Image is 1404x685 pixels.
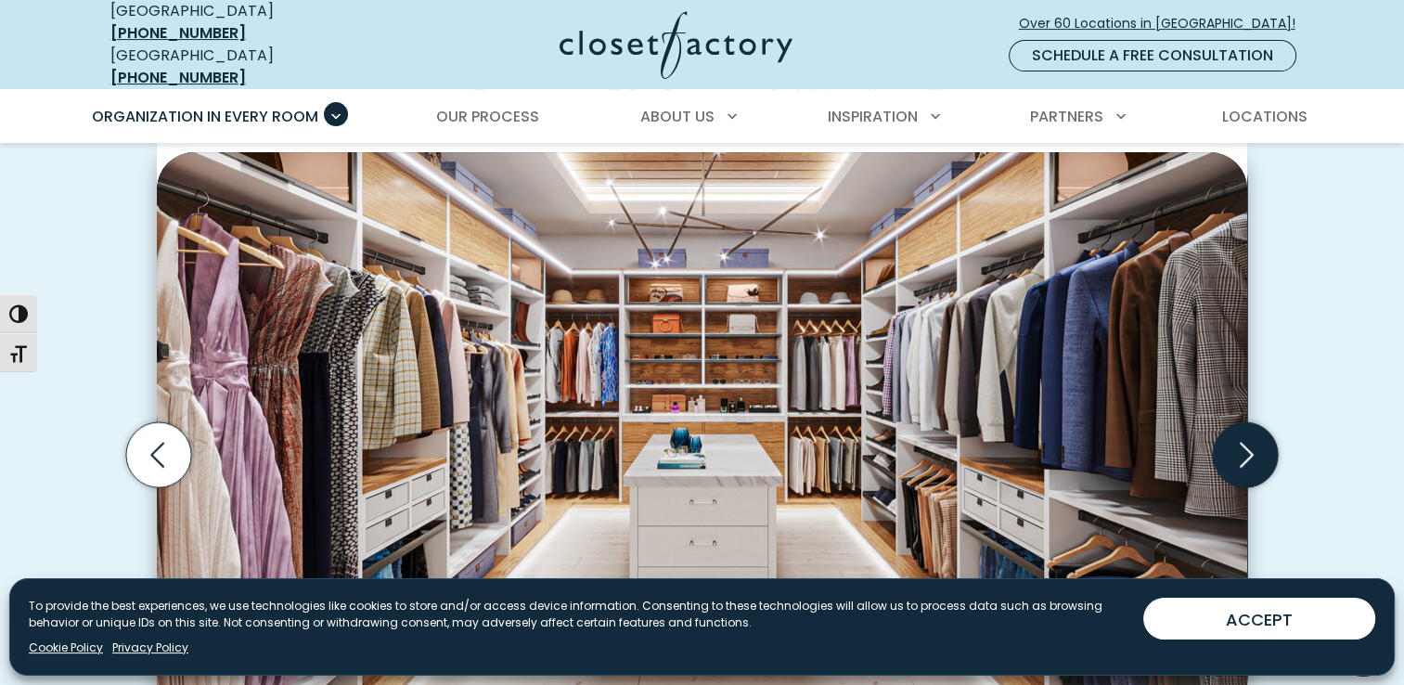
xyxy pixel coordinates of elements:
[828,106,918,127] span: Inspiration
[110,45,380,89] div: [GEOGRAPHIC_DATA]
[1018,7,1311,40] a: Over 60 Locations in [GEOGRAPHIC_DATA]!
[1143,598,1375,640] button: ACCEPT
[1030,106,1103,127] span: Partners
[640,106,715,127] span: About Us
[436,106,539,127] span: Our Process
[1221,106,1307,127] span: Locations
[1009,40,1296,71] a: Schedule a Free Consultation
[29,598,1128,631] p: To provide the best experiences, we use technologies like cookies to store and/or access device i...
[29,640,103,656] a: Cookie Policy
[110,22,246,44] a: [PHONE_NUMBER]
[560,11,792,79] img: Closet Factory Logo
[112,640,188,656] a: Privacy Policy
[119,415,199,495] button: Previous slide
[1019,14,1310,33] span: Over 60 Locations in [GEOGRAPHIC_DATA]!
[92,106,318,127] span: Organization in Every Room
[1205,415,1285,495] button: Next slide
[110,67,246,88] a: [PHONE_NUMBER]
[79,91,1326,143] nav: Primary Menu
